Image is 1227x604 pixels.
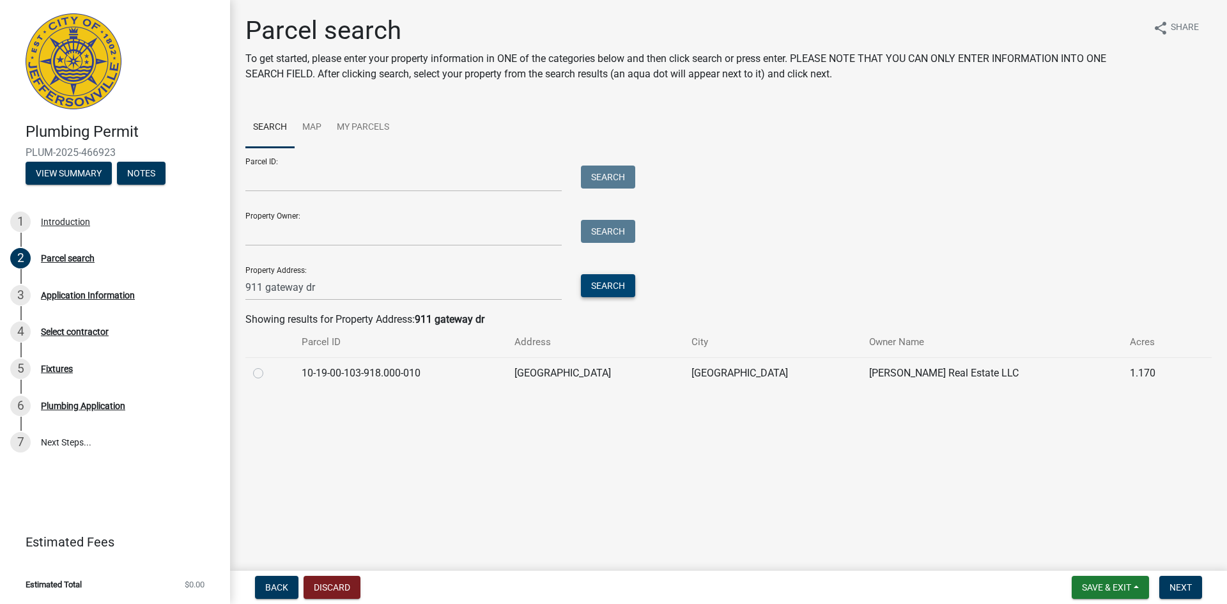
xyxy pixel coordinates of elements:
img: City of Jeffersonville, Indiana [26,13,121,109]
button: Search [581,220,635,243]
a: Map [295,107,329,148]
td: [PERSON_NAME] Real Estate LLC [861,357,1123,389]
th: Owner Name [861,327,1123,357]
span: Next [1169,582,1192,592]
div: 6 [10,396,31,416]
td: [GEOGRAPHIC_DATA] [684,357,861,389]
button: shareShare [1143,15,1209,40]
div: Showing results for Property Address: [245,312,1212,327]
td: 1.170 [1122,357,1187,389]
span: $0.00 [185,580,204,589]
span: PLUM-2025-466923 [26,146,204,159]
button: View Summary [26,162,112,185]
span: Back [265,582,288,592]
button: Search [581,166,635,189]
a: My Parcels [329,107,397,148]
button: Save & Exit [1072,576,1149,599]
div: 4 [10,321,31,342]
wm-modal-confirm: Summary [26,169,112,179]
h4: Plumbing Permit [26,123,220,141]
div: 3 [10,285,31,306]
span: Estimated Total [26,580,82,589]
a: Estimated Fees [10,529,210,555]
button: Back [255,576,298,599]
div: Introduction [41,217,90,226]
div: Parcel search [41,254,95,263]
span: Save & Exit [1082,582,1131,592]
th: Parcel ID [294,327,507,357]
div: 2 [10,248,31,268]
strong: 911 gateway dr [415,313,484,325]
div: Select contractor [41,327,109,336]
span: Share [1171,20,1199,36]
p: To get started, please enter your property information in ONE of the categories below and then cl... [245,51,1143,82]
th: City [684,327,861,357]
div: 1 [10,212,31,232]
h1: Parcel search [245,15,1143,46]
a: Search [245,107,295,148]
th: Acres [1122,327,1187,357]
button: Notes [117,162,166,185]
i: share [1153,20,1168,36]
button: Next [1159,576,1202,599]
div: Plumbing Application [41,401,125,410]
td: [GEOGRAPHIC_DATA] [507,357,684,389]
div: Fixtures [41,364,73,373]
div: 7 [10,432,31,453]
wm-modal-confirm: Notes [117,169,166,179]
button: Search [581,274,635,297]
button: Discard [304,576,360,599]
div: Application Information [41,291,135,300]
td: 10-19-00-103-918.000-010 [294,357,507,389]
th: Address [507,327,684,357]
div: 5 [10,359,31,379]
